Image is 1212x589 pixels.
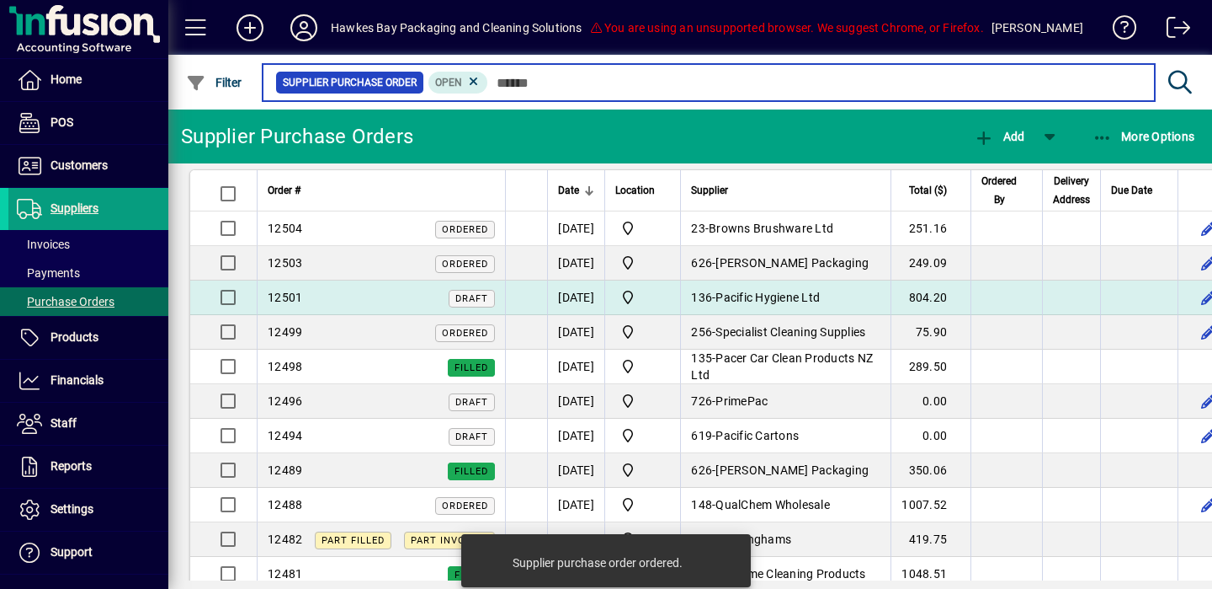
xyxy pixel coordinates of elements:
[547,246,604,281] td: [DATE]
[680,246,890,281] td: -
[715,256,869,270] span: [PERSON_NAME] Packaging
[970,121,1029,152] button: Add
[890,350,970,384] td: 289.50
[547,281,604,315] td: [DATE]
[547,488,604,522] td: [DATE]
[615,181,670,200] div: Location
[615,253,670,273] span: Central
[974,130,1024,143] span: Add
[435,77,462,88] span: Open
[428,72,488,94] mat-chip: Completion Status: Open
[1092,130,1195,143] span: More Options
[186,76,242,89] span: Filter
[547,315,604,350] td: [DATE]
[322,535,385,546] span: Part Filled
[50,72,82,86] span: Home
[691,181,880,200] div: Supplier
[442,259,488,270] span: Ordered
[558,181,579,200] span: Date
[8,360,168,402] a: Financials
[8,102,168,144] a: POS
[691,222,705,235] span: 23
[589,21,983,35] span: You are using an unsupported browser. We suggest Chrome, or Firefox.
[454,466,488,477] span: Filled
[331,14,582,41] div: Hawkes Bay Packaging and Cleaning Solutions
[547,212,604,246] td: [DATE]
[615,181,655,200] span: Location
[715,325,865,339] span: Specialist Cleaning Supplies
[223,13,277,43] button: Add
[691,429,712,442] span: 619
[909,181,947,200] span: Total ($)
[50,373,104,387] span: Financials
[283,74,417,91] span: Supplier Purchase Order
[50,158,108,172] span: Customers
[454,362,488,373] span: Filled
[1111,181,1152,200] span: Due Date
[890,315,970,350] td: 75.90
[547,453,604,488] td: [DATE]
[268,181,495,200] div: Order #
[680,315,890,350] td: -
[1111,181,1167,200] div: Due Date
[547,419,604,453] td: [DATE]
[268,360,302,373] span: 12498
[268,567,302,581] span: 12481
[558,181,594,200] div: Date
[890,453,970,488] td: 350.06
[50,459,92,473] span: Reports
[981,172,1017,209] span: Ordered By
[8,287,168,316] a: Purchase Orders
[715,429,799,442] span: Pacific Cartons
[680,384,890,419] td: -
[8,446,168,488] a: Reports
[680,419,890,453] td: -
[442,501,488,511] span: Ordered
[715,463,869,477] span: [PERSON_NAME] Packaging
[17,266,80,280] span: Payments
[50,115,73,129] span: POS
[680,453,890,488] td: -
[8,145,168,187] a: Customers
[691,463,712,477] span: 626
[455,397,488,408] span: Draft
[268,291,302,304] span: 12501
[268,222,302,235] span: 12504
[547,522,604,557] td: [DATE]
[50,330,98,344] span: Products
[691,291,712,304] span: 136
[181,123,413,150] div: Supplier Purchase Orders
[17,295,114,308] span: Purchase Orders
[268,463,302,477] span: 12489
[615,218,670,238] span: Central
[691,394,712,408] span: 726
[680,281,890,315] td: -
[890,281,970,315] td: 804.20
[8,317,168,359] a: Products
[8,259,168,287] a: Payments
[691,498,712,511] span: 148
[268,429,302,442] span: 12494
[615,460,670,480] span: Central
[991,14,1083,41] div: [PERSON_NAME]
[615,391,670,411] span: Central
[890,488,970,522] td: 1007.52
[901,181,962,200] div: Total ($)
[615,426,670,446] span: Central
[8,230,168,259] a: Invoices
[50,545,93,559] span: Support
[268,394,302,408] span: 12496
[455,431,488,442] span: Draft
[1154,3,1191,58] a: Logout
[50,201,98,215] span: Suppliers
[680,522,890,557] td: -
[680,350,890,384] td: -
[268,256,302,270] span: 12503
[268,533,302,546] span: 12482
[455,293,488,304] span: Draft
[691,181,728,200] span: Supplier
[1088,121,1199,152] button: More Options
[715,567,865,581] span: Supreme Cleaning Products
[890,522,970,557] td: 419.75
[442,224,488,235] span: Ordered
